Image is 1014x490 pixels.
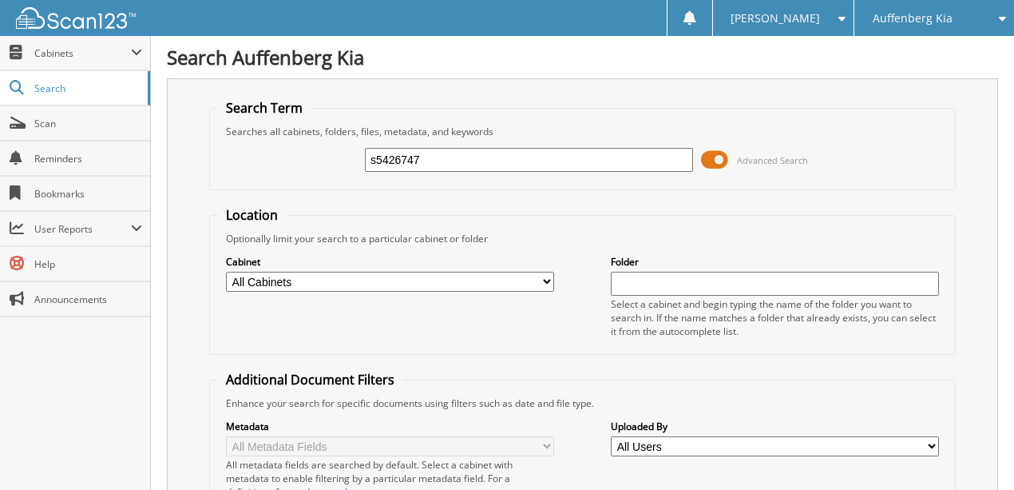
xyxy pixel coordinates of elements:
[873,14,953,23] span: Auffenberg Kia
[218,396,947,410] div: Enhance your search for specific documents using filters such as date and file type.
[16,7,136,29] img: scan123-logo-white.svg
[218,99,311,117] legend: Search Term
[218,206,286,224] legend: Location
[34,293,142,306] span: Announcements
[34,257,142,271] span: Help
[934,413,1014,490] iframe: Chat Widget
[34,187,142,201] span: Bookmarks
[34,46,131,60] span: Cabinets
[226,420,554,433] label: Metadata
[611,420,939,433] label: Uploaded By
[167,44,998,70] h1: Search Auffenberg Kia
[737,154,808,166] span: Advanced Search
[34,117,142,130] span: Scan
[218,125,947,138] div: Searches all cabinets, folders, files, metadata, and keywords
[731,14,820,23] span: [PERSON_NAME]
[611,297,939,338] div: Select a cabinet and begin typing the name of the folder you want to search in. If the name match...
[34,82,140,95] span: Search
[226,255,554,269] label: Cabinet
[34,222,131,236] span: User Reports
[218,371,402,388] legend: Additional Document Filters
[34,152,142,165] span: Reminders
[611,255,939,269] label: Folder
[218,232,947,245] div: Optionally limit your search to a particular cabinet or folder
